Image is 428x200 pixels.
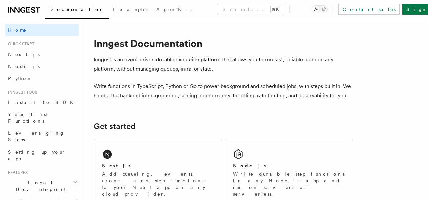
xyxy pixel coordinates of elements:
[5,90,37,95] span: Inngest tour
[5,24,79,36] a: Home
[94,37,353,49] h1: Inngest Documentation
[5,177,79,195] button: Local Development
[5,41,34,47] span: Quick start
[5,108,79,127] a: Your first Functions
[5,96,79,108] a: Install the SDK
[8,100,77,105] span: Install the SDK
[338,4,400,15] a: Contact sales
[102,171,214,197] p: Add queueing, events, crons, and step functions to your Next app on any cloud provider.
[233,171,345,197] p: Write durable step functions in any Node.js app and run on servers or serverless.
[94,122,135,131] a: Get started
[312,5,328,13] button: Toggle dark mode
[8,149,66,161] span: Setting up your app
[8,130,65,142] span: Leveraging Steps
[49,7,105,12] span: Documentation
[5,170,28,175] span: Features
[109,2,152,18] a: Examples
[8,112,48,124] span: Your first Functions
[8,27,27,33] span: Home
[5,60,79,72] a: Node.js
[217,4,284,15] button: Search...⌘K
[271,6,280,13] kbd: ⌘K
[156,7,192,12] span: AgentKit
[233,162,266,169] h2: Node.js
[152,2,196,18] a: AgentKit
[8,76,32,81] span: Python
[5,48,79,60] a: Next.js
[113,7,148,12] span: Examples
[45,2,109,19] a: Documentation
[5,127,79,146] a: Leveraging Steps
[94,55,353,74] p: Inngest is an event-driven durable execution platform that allows you to run fast, reliable code ...
[8,52,40,57] span: Next.js
[8,64,40,69] span: Node.js
[5,72,79,84] a: Python
[102,162,131,169] h2: Next.js
[5,146,79,165] a: Setting up your app
[94,82,353,100] p: Write functions in TypeScript, Python or Go to power background and scheduled jobs, with steps bu...
[5,179,73,193] span: Local Development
